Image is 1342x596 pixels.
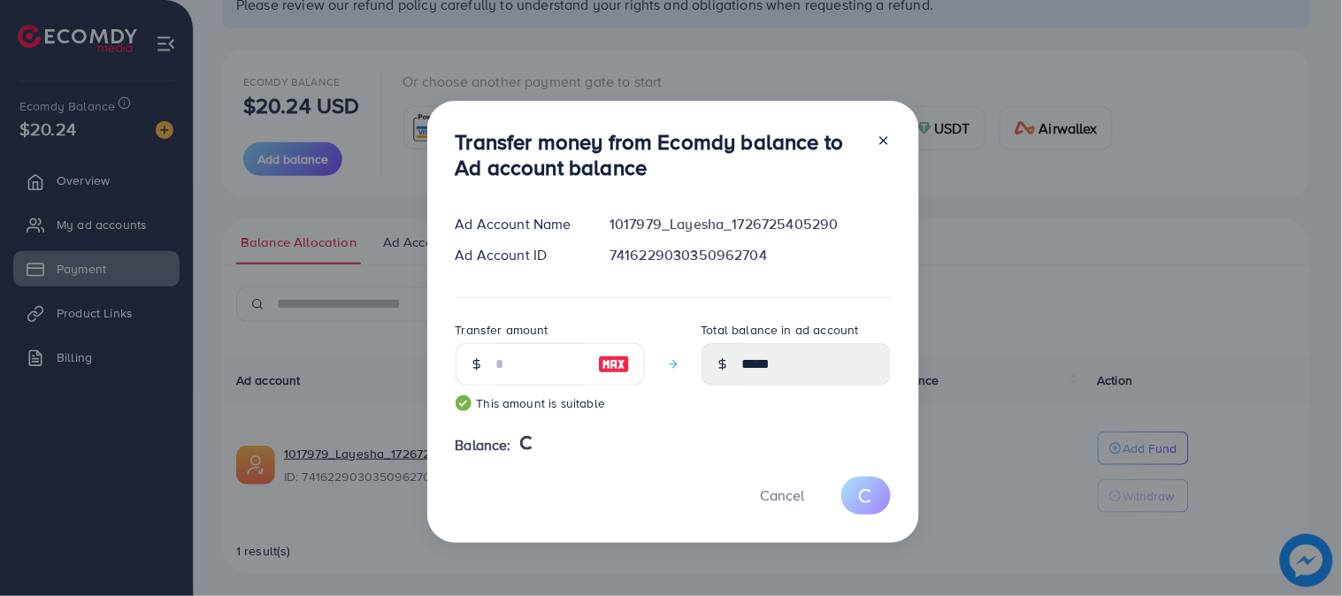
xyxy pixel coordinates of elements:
div: 1017979_Layesha_1726725405290 [595,214,904,234]
div: Ad Account Name [441,214,596,234]
button: Cancel [739,477,827,515]
label: Transfer amount [456,321,548,339]
div: Ad Account ID [441,245,596,265]
h3: Transfer money from Ecomdy balance to Ad account balance [456,129,863,180]
span: Cancel [761,485,805,505]
label: Total balance in ad account [702,321,859,339]
small: This amount is suitable [456,394,645,412]
div: 7416229030350962704 [595,245,904,265]
img: guide [456,395,472,411]
img: image [598,354,630,375]
span: Balance: [456,435,511,455]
